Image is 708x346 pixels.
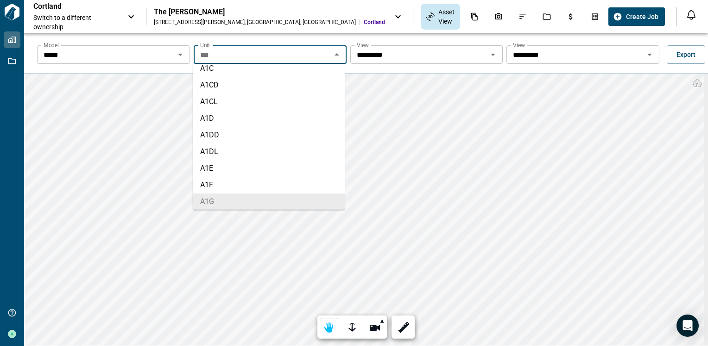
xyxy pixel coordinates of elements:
li: A1F [193,177,345,193]
div: Takeoff Center [585,9,605,25]
div: Documents [465,9,484,25]
div: The [PERSON_NAME] [154,7,385,17]
li: A1DD [193,127,345,143]
label: Unit [200,41,210,49]
button: Open notification feed [684,7,699,22]
li: A1C [193,60,345,77]
button: Open [487,48,499,61]
div: Issues & Info [513,9,532,25]
label: View [513,41,525,49]
li: A1E [193,160,345,177]
div: Open Intercom Messenger [676,315,699,337]
label: Model [44,41,59,49]
button: Open [174,48,187,61]
li: A1DL [193,143,345,160]
button: Create Job [608,7,665,26]
button: Close [330,48,343,61]
li: A1G [193,193,345,210]
span: Switch to a different ownership [33,13,118,31]
p: Cortland [33,2,117,11]
span: Asset View [438,7,455,26]
button: Export [667,45,705,64]
div: [STREET_ADDRESS][PERSON_NAME] , [GEOGRAPHIC_DATA] , [GEOGRAPHIC_DATA] [154,19,356,26]
button: Open [643,48,656,61]
span: Export [676,50,695,59]
li: A1CL [193,93,345,110]
div: Budgets [561,9,581,25]
div: Photos [489,9,508,25]
div: Jobs [537,9,556,25]
div: Asset View [421,4,460,30]
li: A1CD [193,77,345,93]
label: View [357,41,369,49]
li: A1D [193,110,345,127]
span: Cortland [364,19,385,26]
span: Create Job [626,12,658,21]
